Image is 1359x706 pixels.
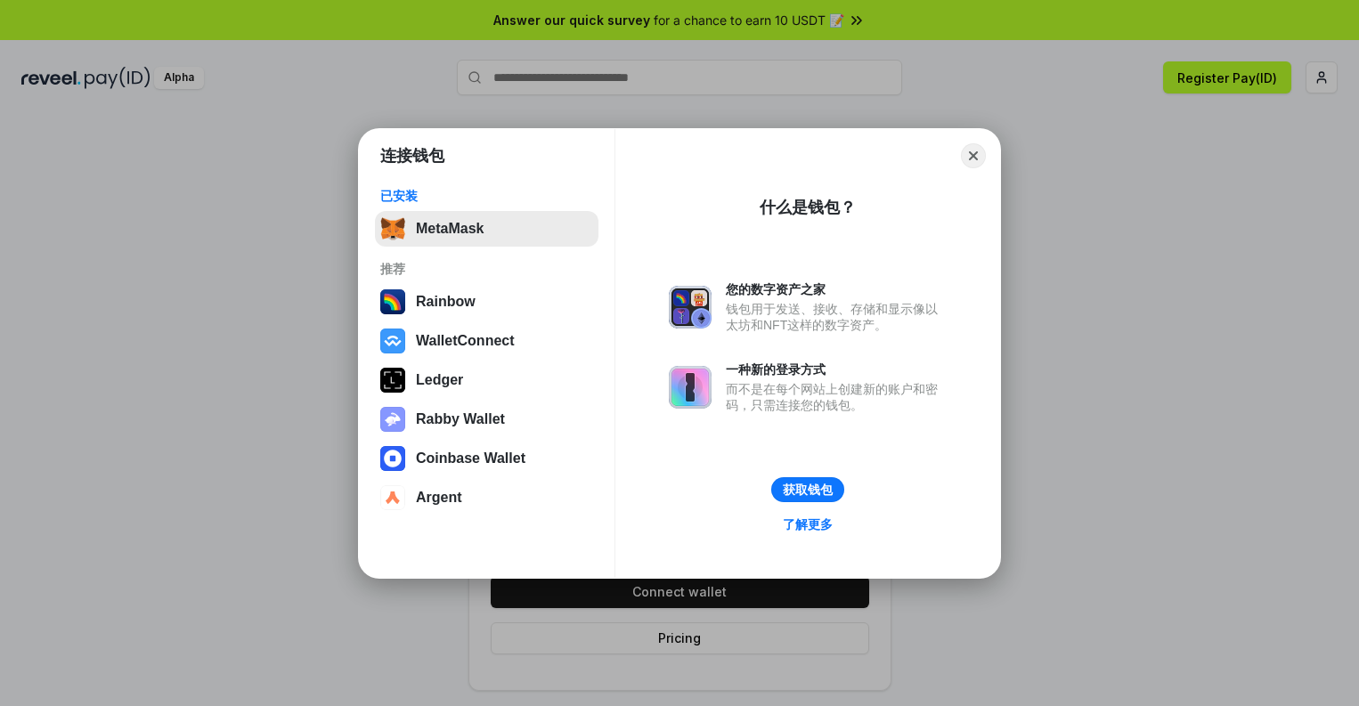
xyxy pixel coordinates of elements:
img: svg+xml,%3Csvg%20width%3D%2228%22%20height%3D%2228%22%20viewBox%3D%220%200%2028%2028%22%20fill%3D... [380,446,405,471]
div: Argent [416,490,462,506]
img: svg+xml,%3Csvg%20xmlns%3D%22http%3A%2F%2Fwww.w3.org%2F2000%2Fsvg%22%20width%3D%2228%22%20height%3... [380,368,405,393]
a: 了解更多 [772,513,843,536]
div: Coinbase Wallet [416,450,525,467]
img: svg+xml,%3Csvg%20xmlns%3D%22http%3A%2F%2Fwww.w3.org%2F2000%2Fsvg%22%20fill%3D%22none%22%20viewBox... [669,366,712,409]
button: Rainbow [375,284,598,320]
h1: 连接钱包 [380,145,444,166]
div: 已安装 [380,188,593,204]
button: Argent [375,480,598,515]
img: svg+xml,%3Csvg%20xmlns%3D%22http%3A%2F%2Fwww.w3.org%2F2000%2Fsvg%22%20fill%3D%22none%22%20viewBox... [380,407,405,432]
button: MetaMask [375,211,598,247]
button: 获取钱包 [771,477,844,502]
div: Ledger [416,372,463,388]
img: svg+xml,%3Csvg%20xmlns%3D%22http%3A%2F%2Fwww.w3.org%2F2000%2Fsvg%22%20fill%3D%22none%22%20viewBox... [669,286,712,329]
div: 了解更多 [783,516,833,532]
img: svg+xml,%3Csvg%20width%3D%2228%22%20height%3D%2228%22%20viewBox%3D%220%200%2028%2028%22%20fill%3D... [380,329,405,353]
div: 什么是钱包？ [760,197,856,218]
div: WalletConnect [416,333,515,349]
img: svg+xml,%3Csvg%20width%3D%2228%22%20height%3D%2228%22%20viewBox%3D%220%200%2028%2028%22%20fill%3D... [380,485,405,510]
div: 一种新的登录方式 [726,361,947,377]
button: WalletConnect [375,323,598,359]
button: Rabby Wallet [375,402,598,437]
button: Close [961,143,986,168]
img: svg+xml,%3Csvg%20fill%3D%22none%22%20height%3D%2233%22%20viewBox%3D%220%200%2035%2033%22%20width%... [380,216,405,241]
div: 您的数字资产之家 [726,281,947,297]
button: Coinbase Wallet [375,441,598,476]
div: Rabby Wallet [416,411,505,427]
div: 而不是在每个网站上创建新的账户和密码，只需连接您的钱包。 [726,381,947,413]
div: MetaMask [416,221,484,237]
div: 钱包用于发送、接收、存储和显示像以太坊和NFT这样的数字资产。 [726,301,947,333]
div: Rainbow [416,294,476,310]
div: 推荐 [380,261,593,277]
img: svg+xml,%3Csvg%20width%3D%22120%22%20height%3D%22120%22%20viewBox%3D%220%200%20120%20120%22%20fil... [380,289,405,314]
div: 获取钱包 [783,482,833,498]
button: Ledger [375,362,598,398]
